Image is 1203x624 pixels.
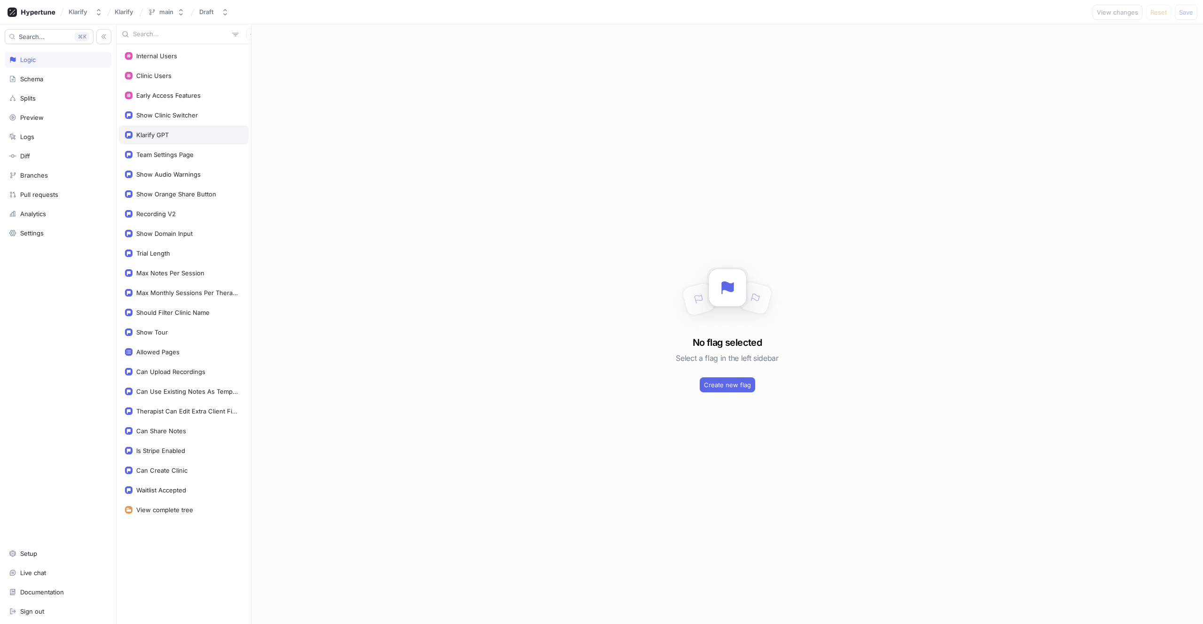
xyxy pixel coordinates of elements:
[136,506,193,514] div: View complete tree
[136,131,169,139] div: Klarify GPT
[136,171,201,178] div: Show Audio Warnings
[136,486,186,494] div: Waitlist Accepted
[700,377,755,392] button: Create new flag
[136,250,170,257] div: Trial Length
[20,210,46,218] div: Analytics
[69,8,87,16] div: Klarify
[20,550,37,557] div: Setup
[136,210,176,218] div: Recording V2
[159,8,173,16] div: main
[20,229,44,237] div: Settings
[136,328,168,336] div: Show Tour
[1097,9,1138,15] span: View changes
[1093,5,1142,20] button: View changes
[136,289,239,296] div: Max Monthly Sessions Per Therapist
[1146,5,1171,20] button: Reset
[20,94,36,102] div: Splits
[136,151,194,158] div: Team Settings Page
[20,191,58,198] div: Pull requests
[144,4,188,20] button: main
[136,309,210,316] div: Should Filter Clinic Name
[20,56,36,63] div: Logic
[20,569,46,577] div: Live chat
[20,152,30,160] div: Diff
[5,29,94,44] button: Search...K
[136,190,216,198] div: Show Orange Share Button
[136,72,172,79] div: Clinic Users
[1175,5,1197,20] button: Save
[115,8,133,15] span: Klarify
[136,269,204,277] div: Max Notes Per Session
[133,30,228,39] input: Search...
[1150,9,1167,15] span: Reset
[75,32,89,41] div: K
[136,92,201,99] div: Early Access Features
[65,4,106,20] button: Klarify
[704,382,751,388] span: Create new flag
[136,447,185,454] div: Is Stripe Enabled
[136,407,239,415] div: Therapist Can Edit Extra Client Fields
[20,608,44,615] div: Sign out
[136,427,186,435] div: Can Share Notes
[693,335,762,350] h3: No flag selected
[20,75,43,83] div: Schema
[136,230,193,237] div: Show Domain Input
[20,114,44,121] div: Preview
[20,133,34,140] div: Logs
[136,467,187,474] div: Can Create Clinic
[1179,9,1193,15] span: Save
[136,52,177,60] div: Internal Users
[5,584,111,600] a: Documentation
[136,368,205,375] div: Can Upload Recordings
[136,388,239,395] div: Can Use Existing Notes As Template References
[676,350,778,367] h5: Select a flag in the left sidebar
[20,172,48,179] div: Branches
[20,588,64,596] div: Documentation
[199,8,214,16] div: Draft
[19,34,45,39] span: Search...
[195,4,233,20] button: Draft
[136,348,180,356] div: Allowed Pages
[136,111,198,119] div: Show Clinic Switcher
